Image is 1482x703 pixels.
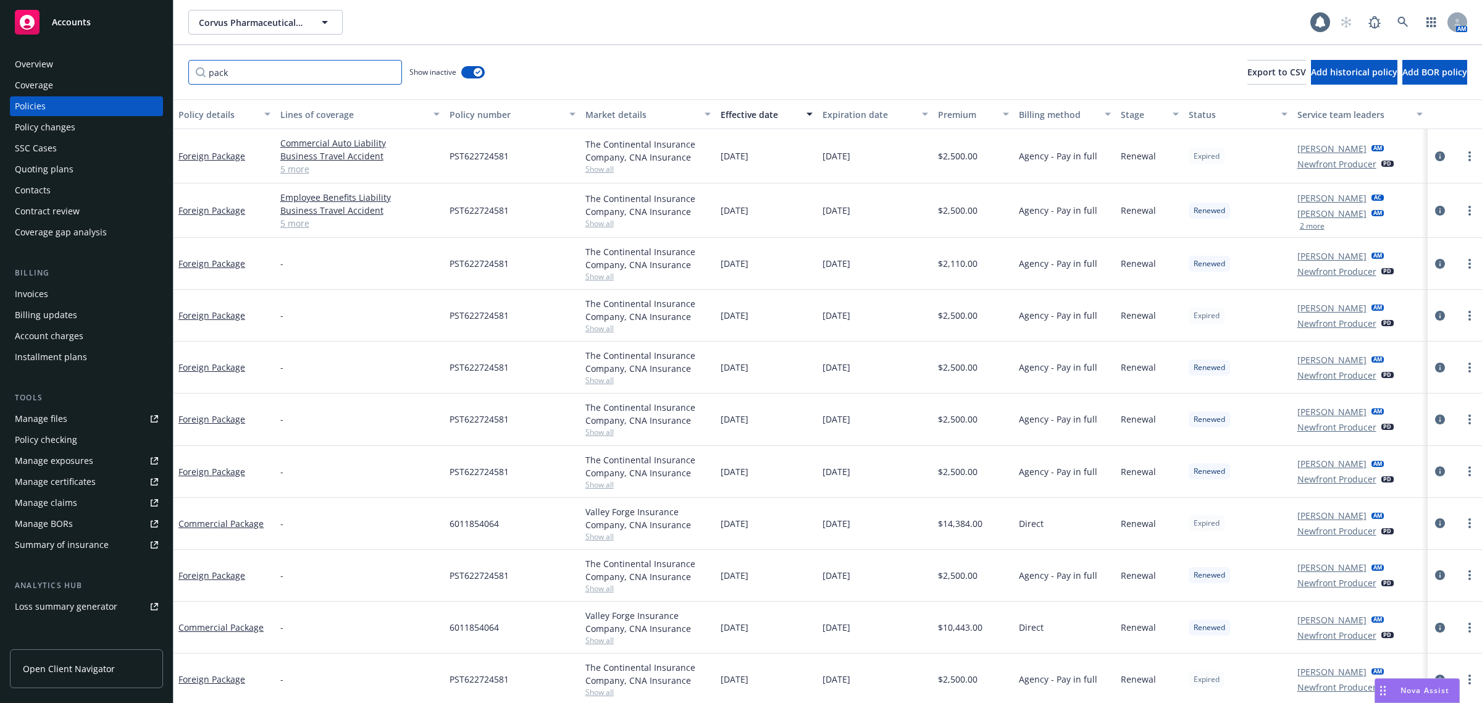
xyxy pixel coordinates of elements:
[1433,412,1447,427] a: circleInformation
[823,621,850,634] span: [DATE]
[938,621,982,634] span: $10,443.00
[1433,308,1447,323] a: circleInformation
[1433,149,1447,164] a: circleInformation
[1019,204,1097,217] span: Agency - Pay in full
[1194,362,1225,373] span: Renewed
[15,180,51,200] div: Contacts
[1297,405,1367,418] a: [PERSON_NAME]
[938,673,978,686] span: $2,500.00
[280,465,283,478] span: -
[1375,679,1391,702] div: Drag to move
[178,518,264,529] a: Commercial Package
[10,5,163,40] a: Accounts
[823,309,850,322] span: [DATE]
[280,517,283,530] span: -
[1019,673,1097,686] span: Agency - Pay in full
[280,191,440,204] a: Employee Benefits Liability
[10,284,163,304] a: Invoices
[1433,256,1447,271] a: circleInformation
[199,16,306,29] span: Corvus Pharmaceuticals, Inc.
[10,326,163,346] a: Account charges
[1121,569,1156,582] span: Renewal
[450,673,509,686] span: PST622724581
[823,361,850,374] span: [DATE]
[1462,412,1477,427] a: more
[585,192,711,218] div: The Continental Insurance Company, CNA Insurance
[938,569,978,582] span: $2,500.00
[823,569,850,582] span: [DATE]
[1362,10,1387,35] a: Report a Bug
[10,347,163,367] a: Installment plans
[1194,466,1225,477] span: Renewed
[1391,10,1415,35] a: Search
[1121,621,1156,634] span: Renewal
[585,245,711,271] div: The Continental Insurance Company, CNA Insurance
[1297,207,1367,220] a: [PERSON_NAME]
[280,309,283,322] span: -
[10,138,163,158] a: SSC Cases
[1247,66,1306,78] span: Export to CSV
[188,60,402,85] input: Filter by keyword...
[585,583,711,594] span: Show all
[1019,108,1097,121] div: Billing method
[15,430,77,450] div: Policy checking
[1334,10,1358,35] a: Start snowing
[1121,673,1156,686] span: Renewal
[10,392,163,404] div: Tools
[1116,99,1184,129] button: Stage
[10,430,163,450] a: Policy checking
[15,284,48,304] div: Invoices
[1014,99,1116,129] button: Billing method
[10,535,163,555] a: Summary of insurance
[178,309,245,321] a: Foreign Package
[178,673,245,685] a: Foreign Package
[938,361,978,374] span: $2,500.00
[585,427,711,437] span: Show all
[721,309,748,322] span: [DATE]
[1433,568,1447,583] a: circleInformation
[15,535,109,555] div: Summary of insurance
[1297,421,1376,434] a: Newfront Producer
[823,257,850,270] span: [DATE]
[10,75,163,95] a: Coverage
[1462,360,1477,375] a: more
[1462,149,1477,164] a: more
[721,204,748,217] span: [DATE]
[10,222,163,242] a: Coverage gap analysis
[1019,621,1044,634] span: Direct
[938,309,978,322] span: $2,500.00
[1375,678,1460,703] button: Nova Assist
[1189,108,1274,121] div: Status
[409,67,456,77] span: Show inactive
[10,579,163,592] div: Analytics hub
[1121,108,1165,121] div: Stage
[15,326,83,346] div: Account charges
[275,99,445,129] button: Lines of coverage
[1311,66,1397,78] span: Add historical policy
[280,361,283,374] span: -
[280,137,440,149] a: Commercial Auto Liability
[1433,360,1447,375] a: circleInformation
[721,108,799,121] div: Effective date
[1297,301,1367,314] a: [PERSON_NAME]
[1402,66,1467,78] span: Add BOR policy
[10,180,163,200] a: Contacts
[721,569,748,582] span: [DATE]
[1433,672,1447,687] a: circleInformation
[1462,516,1477,531] a: more
[178,150,245,162] a: Foreign Package
[178,258,245,269] a: Foreign Package
[1194,518,1220,529] span: Expired
[823,413,850,426] span: [DATE]
[280,204,440,217] a: Business Travel Accident
[10,267,163,279] div: Billing
[1019,413,1097,426] span: Agency - Pay in full
[1297,192,1367,204] a: [PERSON_NAME]
[938,257,978,270] span: $2,110.00
[1297,317,1376,330] a: Newfront Producer
[10,451,163,471] a: Manage exposures
[1247,60,1306,85] button: Export to CSV
[1433,516,1447,531] a: circleInformation
[823,465,850,478] span: [DATE]
[823,108,915,121] div: Expiration date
